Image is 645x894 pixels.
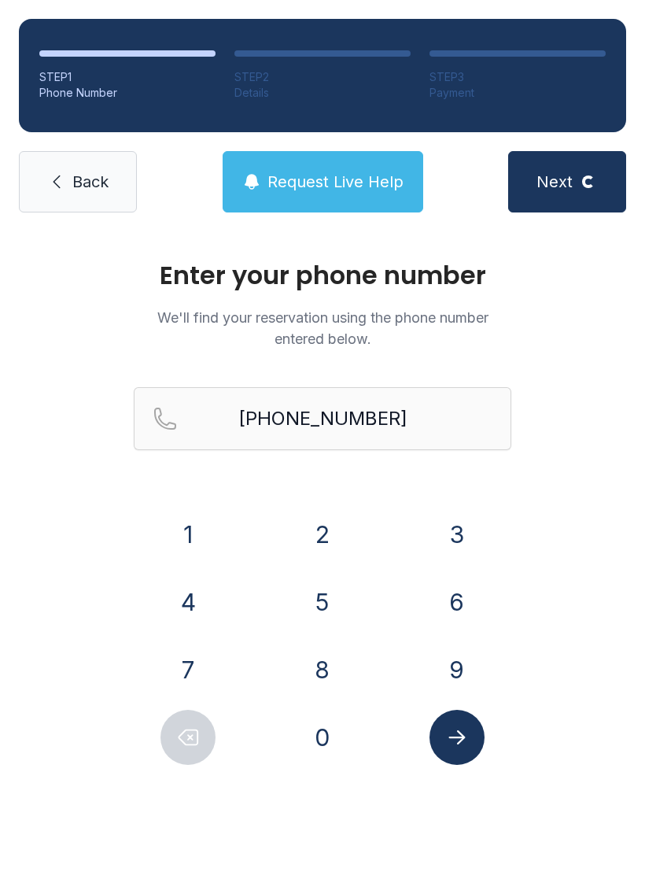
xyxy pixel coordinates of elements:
[134,307,511,349] p: We'll find your reservation using the phone number entered below.
[72,171,109,193] span: Back
[39,85,216,101] div: Phone Number
[234,85,411,101] div: Details
[39,69,216,85] div: STEP 1
[267,171,404,193] span: Request Live Help
[160,574,216,630] button: 4
[134,263,511,288] h1: Enter your phone number
[234,69,411,85] div: STEP 2
[295,507,350,562] button: 2
[429,710,485,765] button: Submit lookup form
[429,85,606,101] div: Payment
[429,642,485,697] button: 9
[295,642,350,697] button: 8
[429,574,485,630] button: 6
[295,710,350,765] button: 0
[295,574,350,630] button: 5
[160,642,216,697] button: 7
[134,387,511,450] input: Reservation phone number
[160,507,216,562] button: 1
[160,710,216,765] button: Delete number
[429,507,485,562] button: 3
[429,69,606,85] div: STEP 3
[536,171,573,193] span: Next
